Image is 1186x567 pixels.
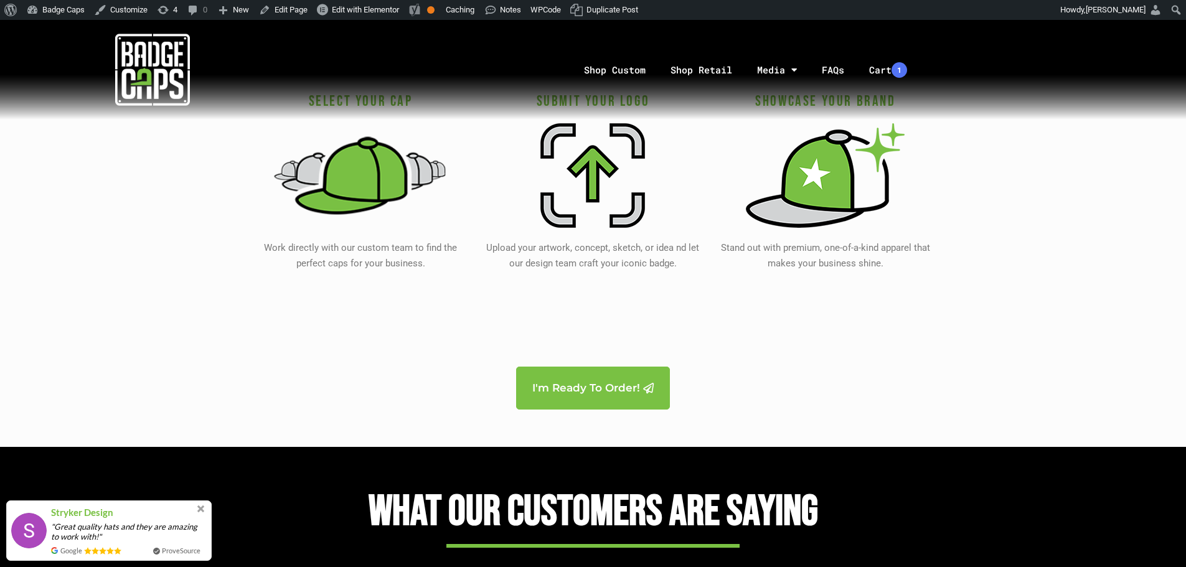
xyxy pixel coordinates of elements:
h3: WHat our Customers are Saying [245,484,942,540]
div: OK [427,6,435,14]
img: badgecaps white logo with green acccent [115,32,190,107]
p: Work directly with our custom team to find the perfect caps for your business. [251,240,471,271]
a: Media [745,37,809,103]
p: Upload your artwork, concept, sketch, or idea nd let our design team craft your iconic badge. [483,240,703,271]
nav: Menu [304,37,1186,103]
img: provesource review source [51,547,58,554]
a: Shop Retail [658,37,745,103]
a: FAQs [809,37,857,103]
img: provesource social proof notification image [11,513,47,548]
span: Edit with Elementor [332,5,399,14]
img: badgecaps showcase [746,123,905,228]
a: I'm Ready To Order! [516,367,670,410]
img: select your badgecaps [273,118,448,233]
span: "Great quality hats and they are amazing to work with!" [51,522,207,541]
span: I'm Ready To Order! [532,383,640,393]
a: Cart1 [857,37,920,103]
span: Google [60,545,82,556]
p: Stand out with premium, one-of-a-kind apparel that makes your business shine. [715,240,935,271]
span: [PERSON_NAME] [1086,5,1146,14]
iframe: Chat Widget [1124,507,1186,567]
a: ProveSource [162,545,200,556]
span: Stryker Design [51,505,113,520]
img: submit your logo badgecaps [540,123,645,228]
a: Shop Custom [572,37,658,103]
